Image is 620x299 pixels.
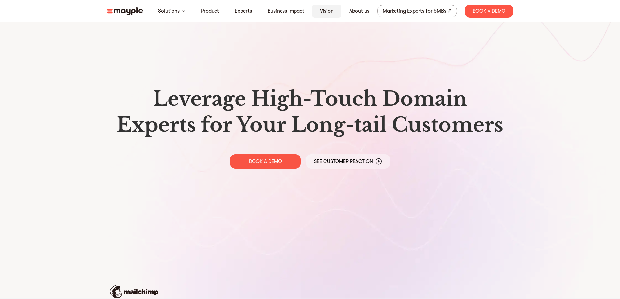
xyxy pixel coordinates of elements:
[112,86,508,138] h1: Leverage High-Touch Domain Experts for Your Long-tail Customers
[110,285,158,298] img: mailchimp-logo
[377,5,457,17] a: Marketing Experts for SMBs
[235,7,252,15] a: Experts
[107,7,143,15] img: mayple-logo
[249,158,282,165] p: BOOK A DEMO
[320,7,334,15] a: Vision
[383,7,446,16] div: Marketing Experts for SMBs
[230,154,301,169] a: BOOK A DEMO
[158,7,180,15] a: Solutions
[201,7,219,15] a: Product
[465,5,513,18] div: Book A Demo
[349,7,369,15] a: About us
[182,10,185,12] img: arrow-down
[314,158,373,165] p: See Customer Reaction
[268,7,304,15] a: Business Impact
[306,154,390,169] a: See Customer Reaction
[503,224,620,299] iframe: Chat Widget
